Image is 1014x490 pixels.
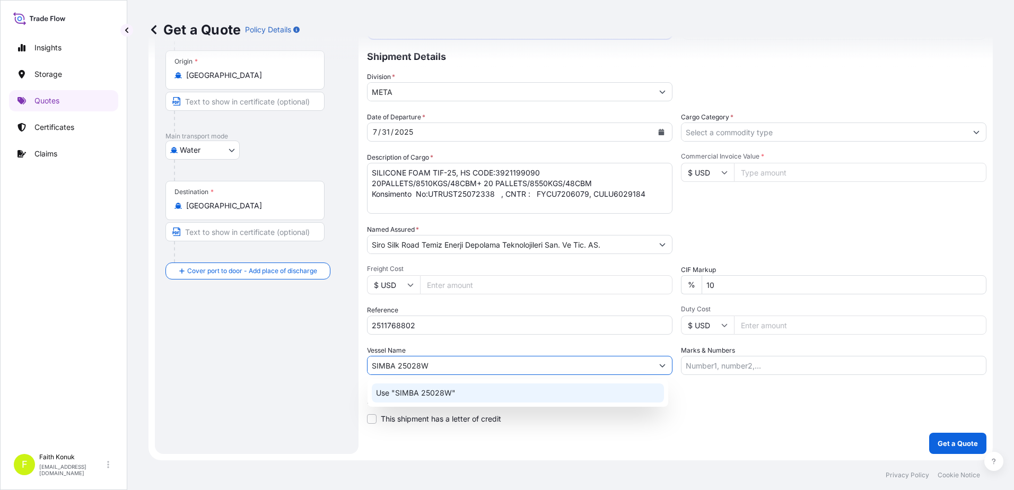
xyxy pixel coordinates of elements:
[367,152,433,163] label: Description of Cargo
[420,275,672,294] input: Enter amount
[653,356,672,375] button: Show suggestions
[34,95,59,106] p: Quotes
[174,57,198,66] div: Origin
[367,265,672,273] span: Freight Cost
[174,188,214,196] div: Destination
[681,305,986,313] span: Duty Cost
[681,345,735,356] label: Marks & Numbers
[391,126,394,138] div: /
[681,152,986,161] span: Commercial Invoice Value
[381,126,391,138] div: day,
[367,345,406,356] label: Vessel Name
[967,122,986,142] button: Show suggestions
[187,266,317,276] span: Cover port to door - Add place of discharge
[34,148,57,159] p: Claims
[681,265,716,275] label: CIF Markup
[368,82,653,101] input: Type to search division
[39,463,105,476] p: [EMAIL_ADDRESS][DOMAIN_NAME]
[681,112,733,122] label: Cargo Category
[938,438,978,449] p: Get a Quote
[372,383,664,402] div: Suggestions
[367,72,395,82] label: Division
[681,122,967,142] input: Select a commodity type
[245,24,291,35] p: Policy Details
[367,396,986,405] p: Letter of Credit
[886,471,929,479] p: Privacy Policy
[34,42,62,53] p: Insights
[165,92,325,111] input: Text to appear on certificate
[148,21,241,38] p: Get a Quote
[938,471,980,479] p: Cookie Notice
[734,316,986,335] input: Enter amount
[186,70,311,81] input: Origin
[165,132,348,141] p: Main transport mode
[180,145,200,155] span: Water
[653,82,672,101] button: Show suggestions
[367,112,425,122] span: Date of Departure
[367,316,672,335] input: Your internal reference
[367,305,398,316] label: Reference
[681,275,702,294] div: %
[34,122,74,133] p: Certificates
[376,388,456,398] p: Use "SIMBA 25028W"
[186,200,311,211] input: Destination
[22,459,28,470] span: F
[165,141,240,160] button: Select transport
[367,224,419,235] label: Named Assured
[702,275,986,294] input: Enter percentage
[368,235,653,254] input: Full name
[653,124,670,141] button: Calendar
[39,453,105,461] p: Faith Konuk
[368,356,653,375] : Type to search vessel name or IMO
[378,126,381,138] div: /
[372,126,378,138] div: month,
[653,235,672,254] button: Show suggestions
[681,356,986,375] input: Number1, number2,...
[734,163,986,182] input: Type amount
[165,222,325,241] input: Text to appear on certificate
[381,414,501,424] span: This shipment has a letter of credit
[394,126,414,138] div: year,
[34,69,62,80] p: Storage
